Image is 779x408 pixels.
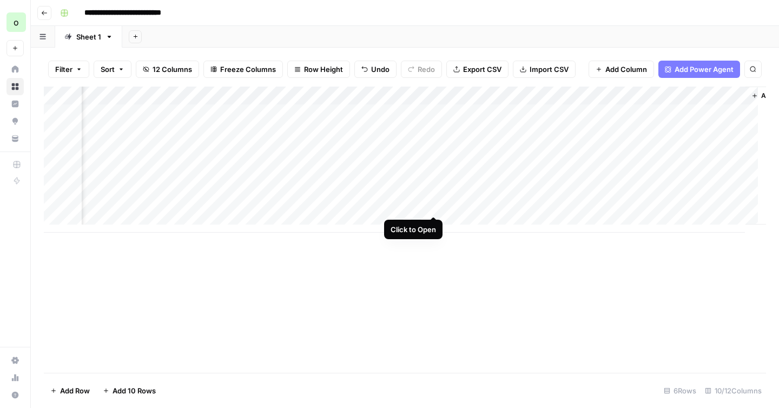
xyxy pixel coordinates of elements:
span: Filter [55,64,72,75]
button: Export CSV [446,61,509,78]
a: Sheet 1 [55,26,122,48]
span: o [14,16,19,29]
span: 12 Columns [153,64,192,75]
a: Home [6,61,24,78]
button: Sort [94,61,131,78]
span: Import CSV [530,64,569,75]
a: Your Data [6,130,24,147]
button: Add Column [589,61,654,78]
button: Freeze Columns [203,61,283,78]
a: Insights [6,95,24,113]
a: Browse [6,78,24,95]
div: 10/12 Columns [701,382,766,399]
span: Add Row [60,385,90,396]
div: Sheet 1 [76,31,101,42]
button: Add 10 Rows [96,382,162,399]
div: Click to Open [391,224,436,235]
span: Add Column [605,64,647,75]
span: Redo [418,64,435,75]
button: Filter [48,61,89,78]
span: Freeze Columns [220,64,276,75]
span: Row Height [304,64,343,75]
button: Row Height [287,61,350,78]
button: 12 Columns [136,61,199,78]
button: Undo [354,61,397,78]
div: 6 Rows [659,382,701,399]
a: Usage [6,369,24,386]
button: Workspace: opascope [6,9,24,36]
span: Add 10 Rows [113,385,156,396]
a: Opportunities [6,113,24,130]
span: Undo [371,64,389,75]
button: Help + Support [6,386,24,404]
button: Add Power Agent [658,61,740,78]
button: Add Row [44,382,96,399]
button: Import CSV [513,61,576,78]
span: Sort [101,64,115,75]
span: Export CSV [463,64,501,75]
span: Add Power Agent [675,64,734,75]
a: Settings [6,352,24,369]
button: Redo [401,61,442,78]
